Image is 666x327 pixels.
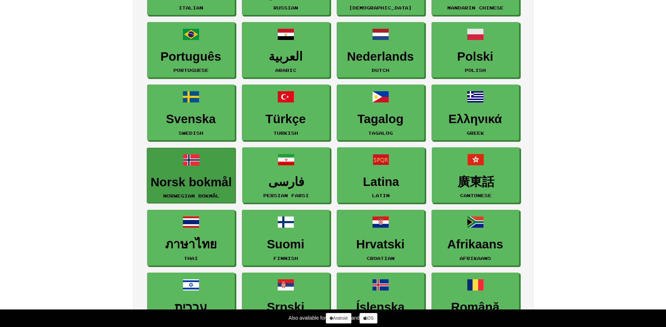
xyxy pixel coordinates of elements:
[467,131,484,135] small: Greek
[273,131,298,135] small: Turkish
[147,22,235,78] a: PortuguêsPortuguese
[435,238,515,251] h3: Afrikaans
[368,131,393,135] small: Tagalog
[435,112,515,126] h3: Ελληνικά
[337,85,424,140] a: TagalogTagalog
[151,238,231,251] h3: ภาษาไทย
[360,313,377,323] a: iOS
[436,175,516,189] h3: 廣東話
[460,256,491,261] small: Afrikaans
[372,193,390,198] small: Latin
[341,300,421,314] h3: Íslenska
[184,256,198,261] small: Thai
[372,68,389,73] small: Dutch
[246,300,326,314] h3: Srpski
[242,147,330,203] a: فارسیPersian Farsi
[242,210,330,266] a: SuomiFinnish
[275,68,296,73] small: Arabic
[435,300,515,314] h3: Română
[337,210,424,266] a: HrvatskiCroatian
[263,193,309,198] small: Persian Farsi
[431,210,519,266] a: AfrikaansAfrikaans
[341,238,421,251] h3: Hrvatski
[179,131,203,135] small: Swedish
[242,85,330,140] a: TürkçeTurkish
[163,193,219,198] small: Norwegian Bokmål
[337,147,425,203] a: LatinaLatin
[246,50,326,64] h3: العربية
[151,50,231,64] h3: Português
[246,238,326,251] h3: Suomi
[151,175,232,189] h3: Norsk bokmål
[431,85,519,140] a: ΕλληνικάGreek
[151,112,231,126] h3: Svenska
[326,313,351,323] a: Android
[341,112,421,126] h3: Tagalog
[173,68,209,73] small: Portuguese
[349,5,412,10] small: [DEMOGRAPHIC_DATA]
[273,256,298,261] small: Finnish
[179,5,203,10] small: Italian
[367,256,395,261] small: Croatian
[341,50,421,64] h3: Nederlands
[432,147,520,203] a: 廣東話Cantonese
[242,22,330,78] a: العربيةArabic
[435,50,515,64] h3: Polski
[147,85,235,140] a: SvenskaSwedish
[273,5,298,10] small: Russian
[151,300,231,314] h3: עברית
[147,148,236,203] a: Norsk bokmålNorwegian Bokmål
[246,112,326,126] h3: Türkçe
[460,193,492,198] small: Cantonese
[465,68,486,73] small: Polish
[246,175,326,189] h3: فارسی
[147,210,235,266] a: ภาษาไทยThai
[447,5,503,10] small: Mandarin Chinese
[337,22,424,78] a: NederlandsDutch
[341,175,421,189] h3: Latina
[431,22,519,78] a: PolskiPolish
